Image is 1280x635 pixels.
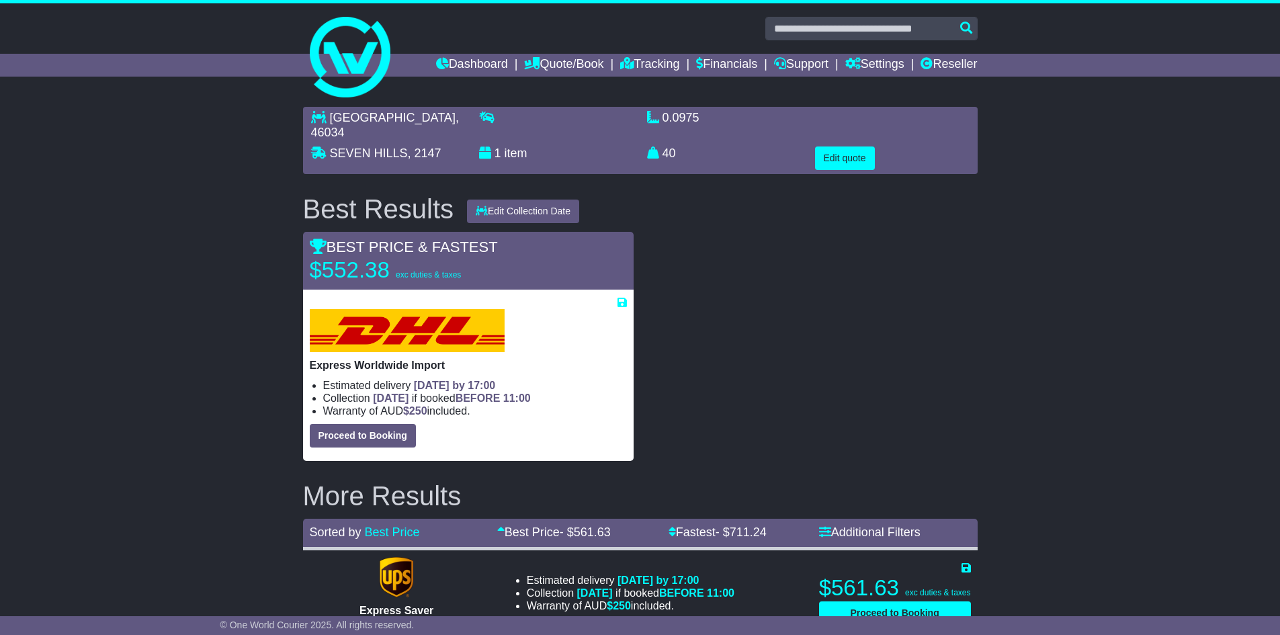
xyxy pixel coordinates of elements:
span: 40 [663,146,676,160]
a: Financials [696,54,757,77]
a: Best Price [365,525,420,539]
span: , 46034 [311,111,459,139]
span: Sorted by [310,525,361,539]
span: exc duties & taxes [396,270,461,280]
a: Fastest- $711.24 [669,525,767,539]
span: 711.24 [730,525,767,539]
p: $561.63 [819,575,971,601]
span: item [505,146,527,160]
span: [DATE] by 17:00 [617,575,699,586]
p: Express Worldwide Import [310,359,627,372]
span: $ [607,600,631,611]
span: [DATE] [373,392,409,404]
a: Reseller [921,54,977,77]
a: Dashboard [436,54,508,77]
li: Warranty of AUD included. [323,405,627,417]
span: , 2147 [408,146,441,160]
span: © One World Courier 2025. All rights reserved. [220,620,415,630]
span: 250 [409,405,427,417]
span: if booked [577,587,734,599]
li: Collection [323,392,627,405]
h2: More Results [303,481,978,511]
div: Best Results [296,194,461,224]
span: [DATE] [577,587,613,599]
span: [DATE] by 17:00 [414,380,496,391]
span: SEVEN HILLS [330,146,408,160]
span: exc duties & taxes [905,588,970,597]
span: Express Saver Import [359,605,433,629]
span: [GEOGRAPHIC_DATA] [330,111,456,124]
li: Collection [527,587,734,599]
span: 1 [495,146,501,160]
a: Support [774,54,828,77]
button: Edit quote [815,146,875,170]
span: if booked [373,392,530,404]
span: 561.63 [574,525,611,539]
li: Estimated delivery [323,379,627,392]
button: Edit Collection Date [467,200,579,223]
img: UPS (new): Express Saver Import [380,557,413,597]
a: Settings [845,54,904,77]
span: 250 [613,600,631,611]
span: $ [403,405,427,417]
span: BEFORE [659,587,704,599]
span: BEST PRICE & FASTEST [310,239,498,255]
span: BEFORE [456,392,501,404]
button: Proceed to Booking [819,601,971,625]
a: Tracking [620,54,679,77]
a: Quote/Book [524,54,603,77]
span: 11:00 [503,392,531,404]
button: Proceed to Booking [310,424,416,448]
a: Best Price- $561.63 [497,525,611,539]
li: Estimated delivery [527,574,734,587]
span: - $ [716,525,767,539]
span: 11:00 [707,587,734,599]
span: - $ [560,525,611,539]
li: Warranty of AUD included. [527,599,734,612]
a: Additional Filters [819,525,921,539]
p: $552.38 [310,257,478,284]
span: 0.0975 [663,111,699,124]
img: DHL: Express Worldwide Import [310,309,505,352]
